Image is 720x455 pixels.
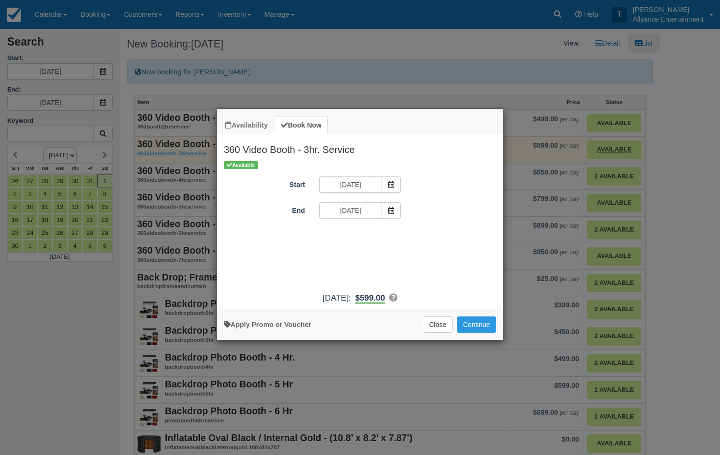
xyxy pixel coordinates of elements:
[219,116,274,135] a: Availability
[457,316,496,333] button: Add to Booking
[217,134,503,159] h2: 360 Video Booth - 3hr. Service
[275,116,327,135] a: Book Now
[323,293,348,303] span: [DATE]
[423,316,453,333] button: Close
[355,293,385,303] b: $599.00
[224,161,258,169] span: Available
[224,321,311,328] a: Apply Voucher
[217,134,503,303] div: Item Modal
[217,292,503,304] div: :
[217,176,312,190] label: Start
[217,202,312,216] label: End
